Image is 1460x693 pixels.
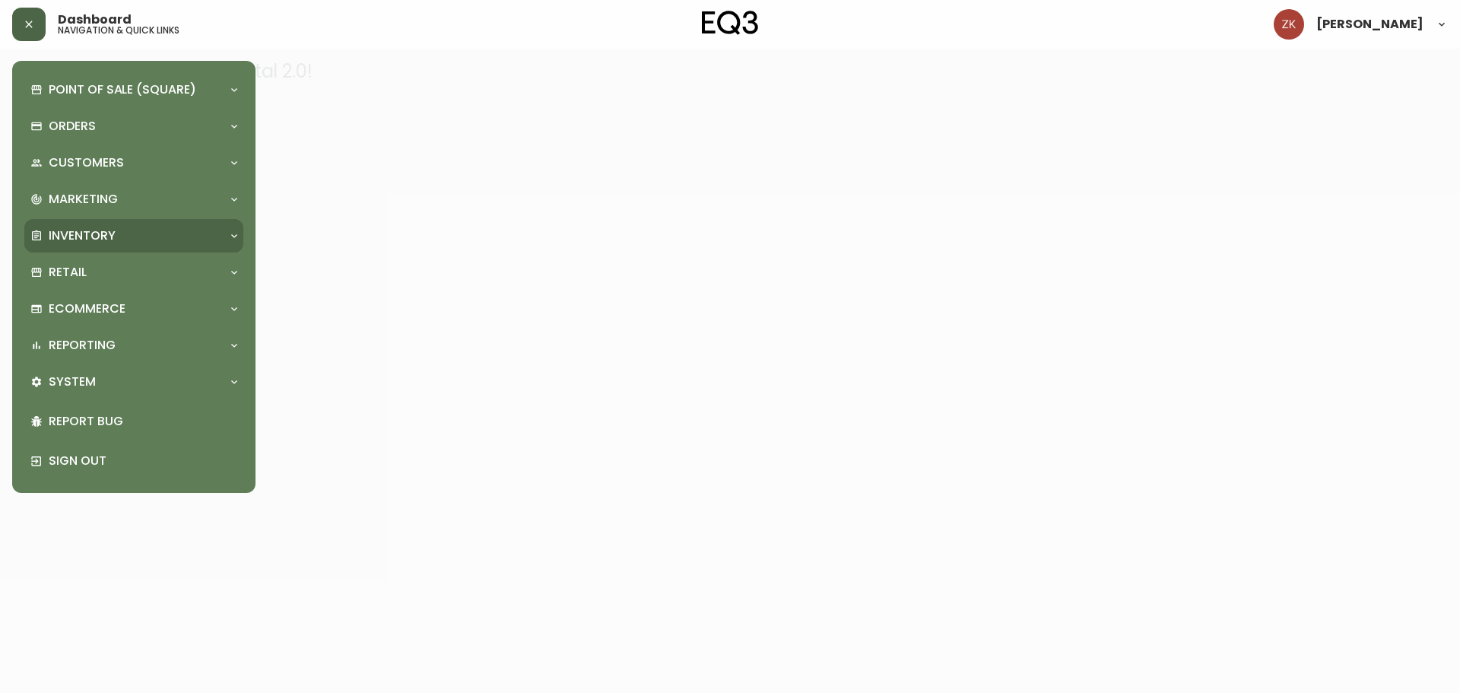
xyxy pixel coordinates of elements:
div: Sign Out [24,441,243,481]
div: Marketing [24,183,243,216]
h5: navigation & quick links [58,26,179,35]
span: [PERSON_NAME] [1316,18,1423,30]
p: Inventory [49,227,116,244]
span: Dashboard [58,14,132,26]
img: ac4060352bbca922b7bb6492bc802e6d [1274,9,1304,40]
div: Customers [24,146,243,180]
p: Ecommerce [49,300,125,317]
div: Orders [24,110,243,143]
div: Retail [24,256,243,289]
div: Reporting [24,329,243,362]
p: Customers [49,154,124,171]
p: Marketing [49,191,118,208]
p: Point of Sale (Square) [49,81,196,98]
p: Orders [49,118,96,135]
p: Report Bug [49,413,237,430]
div: System [24,365,243,399]
div: Inventory [24,219,243,253]
div: Report Bug [24,402,243,441]
img: logo [702,11,758,35]
p: System [49,374,96,390]
div: Ecommerce [24,292,243,326]
p: Sign Out [49,453,237,469]
div: Point of Sale (Square) [24,73,243,106]
p: Reporting [49,337,116,354]
p: Retail [49,264,87,281]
